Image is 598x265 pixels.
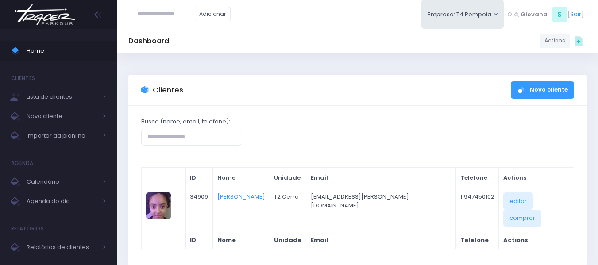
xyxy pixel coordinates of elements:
[11,154,34,172] h4: Agenda
[185,231,213,249] th: ID
[499,168,574,188] th: Actions
[27,242,97,253] span: Relatórios de clientes
[499,231,574,249] th: Actions
[27,111,97,122] span: Novo cliente
[185,188,213,231] td: 34909
[27,130,97,142] span: Importar da planilha
[455,231,499,249] th: Telefone
[185,168,213,188] th: ID
[570,10,581,19] a: Sair
[306,188,456,231] td: [EMAIL_ADDRESS][PERSON_NAME][DOMAIN_NAME]
[552,7,567,22] span: S
[217,192,265,201] a: [PERSON_NAME]
[455,168,499,188] th: Telefone
[504,4,587,24] div: [ ]
[141,117,230,126] label: Busca (nome, email, telefone):
[306,231,456,249] th: Email
[503,192,533,209] a: editar
[306,168,456,188] th: Email
[521,10,548,19] span: Giovana
[27,45,106,57] span: Home
[11,220,44,238] h4: Relatórios
[455,188,499,231] td: 11947450102
[213,231,270,249] th: Nome
[27,176,97,188] span: Calendário
[153,86,183,95] h3: Clientes
[213,168,270,188] th: Nome
[27,91,97,103] span: Lista de clientes
[128,37,169,46] h5: Dashboard
[270,168,306,188] th: Unidade
[195,7,231,21] a: Adicionar
[27,196,97,207] span: Agenda do dia
[270,231,306,249] th: Unidade
[11,69,35,87] h4: Clientes
[503,210,541,227] a: comprar
[270,188,306,231] td: T2 Cerro
[507,10,519,19] span: Olá,
[540,34,570,48] a: Actions
[511,81,574,99] a: Novo cliente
